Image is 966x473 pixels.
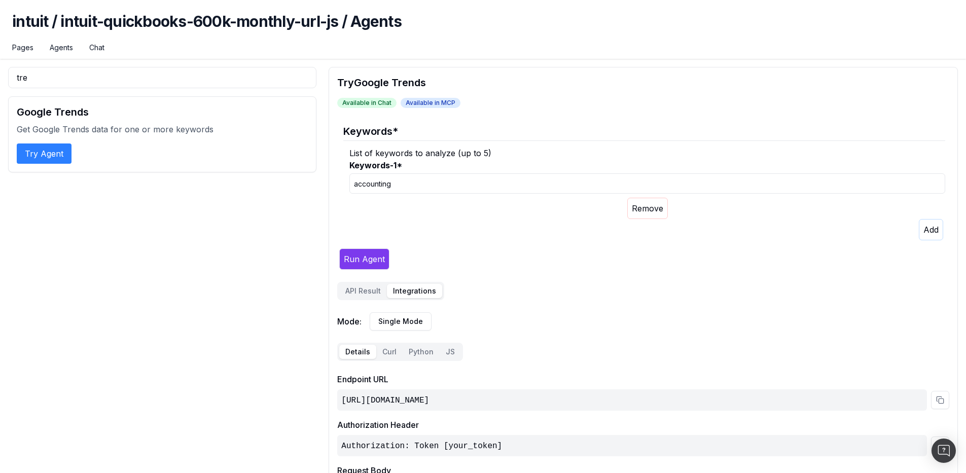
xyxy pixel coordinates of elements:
a: Chat [89,43,104,53]
button: JS [440,345,461,359]
a: Agents [50,43,73,53]
a: Pages [12,43,33,53]
h2: Try Google Trends [337,76,949,90]
span: Available in MCP [401,98,460,108]
code: [URL][DOMAIN_NAME] [341,396,429,405]
div: Open Intercom Messenger [932,439,956,463]
button: Integrations [387,284,442,298]
button: Curl [376,345,403,359]
span: Mode: [337,315,362,328]
code: Authorization: Token [your_token] [341,442,502,451]
p: Get Google Trends data for one or more keywords [17,123,308,135]
h1: intuit / intuit-quickbooks-600k-monthly-url-js / Agents [12,12,954,43]
div: List of keywords to analyze (up to 5) [349,147,945,159]
button: Add [919,219,943,240]
button: Python [403,345,440,359]
span: Available in Chat [337,98,397,108]
button: API Result [339,284,387,298]
input: Search agents... [8,67,316,88]
label: Keywords-1 [349,159,945,171]
button: Run Agent [339,248,389,270]
button: Remove [627,198,668,219]
button: Details [339,345,376,359]
button: Try Agent [17,143,71,164]
legend: Keywords [343,116,945,141]
h3: Endpoint URL [337,373,949,385]
h2: Google Trends [17,105,308,119]
button: Single Mode [370,312,432,331]
h3: Authorization Header [337,419,949,431]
